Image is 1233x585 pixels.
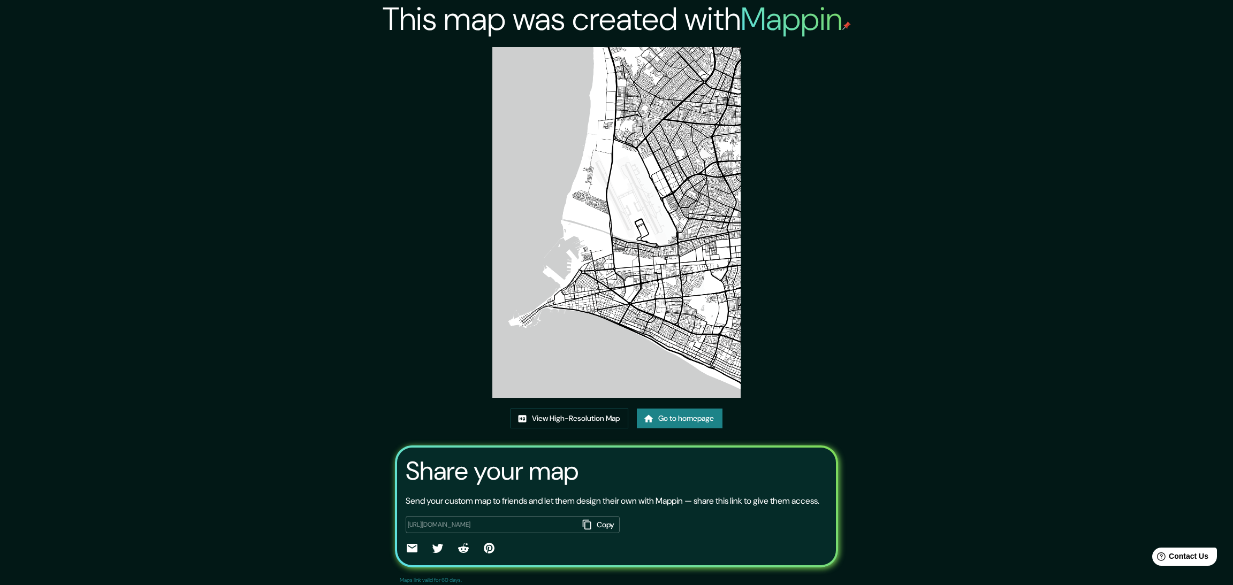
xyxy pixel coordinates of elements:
h3: Share your map [406,456,579,486]
a: View High-Resolution Map [511,409,628,428]
iframe: Help widget launcher [1138,543,1221,573]
img: mappin-pin [842,21,851,30]
p: Maps link valid for 60 days. [400,576,462,584]
p: Send your custom map to friends and let them design their own with Mappin — share this link to gi... [406,495,819,507]
img: created-map [492,47,741,398]
button: Copy [578,516,620,534]
a: Go to homepage [637,409,722,428]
